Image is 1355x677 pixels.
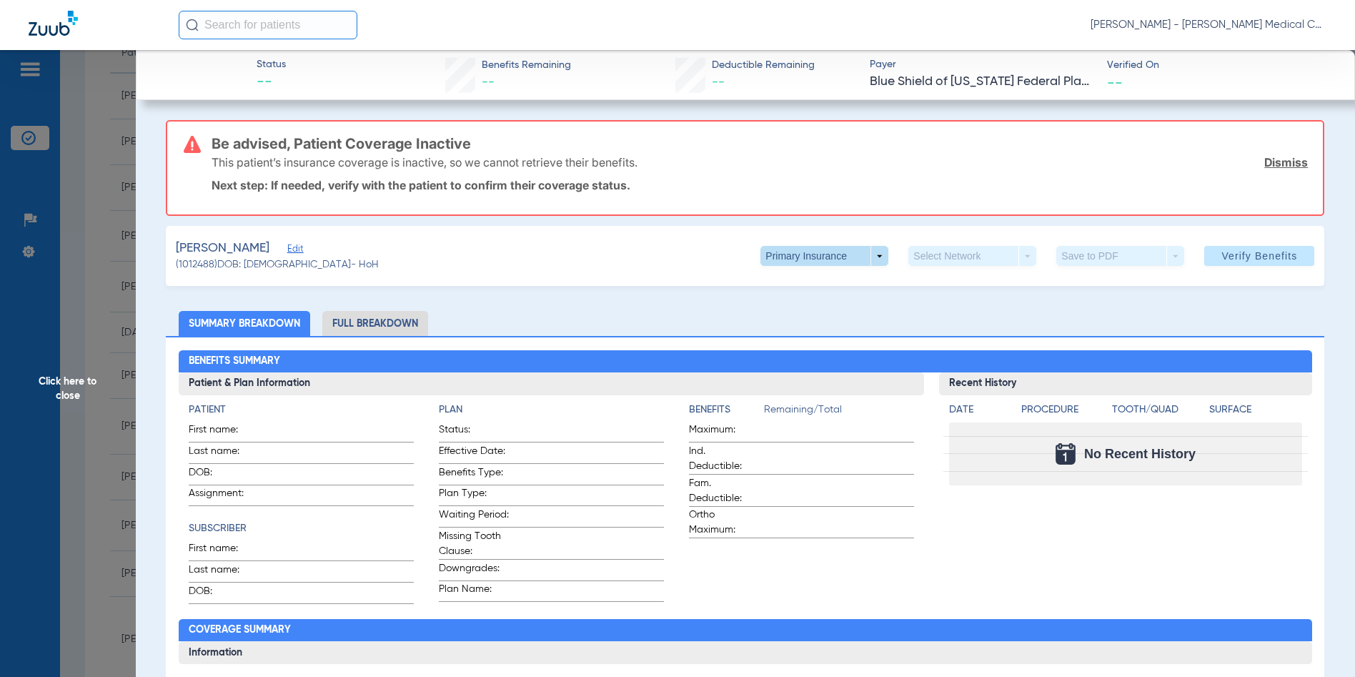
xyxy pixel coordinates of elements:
[189,486,259,505] span: Assignment:
[1107,74,1123,89] span: --
[949,402,1009,417] h4: Date
[212,155,637,169] p: This patient’s insurance coverage is inactive, so we cannot retrieve their benefits.
[689,402,764,417] h4: Benefits
[439,561,509,580] span: Downgrades:
[189,402,414,417] h4: Patient
[1209,402,1302,422] app-breakdown-title: Surface
[482,76,495,89] span: --
[482,58,571,73] span: Benefits Remaining
[176,257,379,272] span: (1012488) DOB: [DEMOGRAPHIC_DATA] - HoH
[689,508,759,538] span: Ortho Maximum:
[179,350,1312,373] h2: Benefits Summary
[212,137,1308,151] h3: Be advised, Patient Coverage Inactive
[287,244,300,257] span: Edit
[870,73,1094,91] span: Blue Shield of [US_STATE] Federal Plan - API
[1112,402,1205,422] app-breakdown-title: Tooth/Quad
[689,402,764,422] app-breakdown-title: Benefits
[439,486,509,505] span: Plan Type:
[1112,402,1205,417] h4: Tooth/Quad
[439,402,664,417] h4: Plan
[1264,155,1308,169] a: Dismiss
[189,584,259,603] span: DOB:
[1021,402,1107,422] app-breakdown-title: Procedure
[712,76,725,89] span: --
[176,239,269,257] span: [PERSON_NAME]
[322,311,428,336] li: Full Breakdown
[949,402,1009,422] app-breakdown-title: Date
[760,246,888,266] button: Primary Insurance
[189,444,259,463] span: Last name:
[439,508,509,527] span: Waiting Period:
[189,422,259,442] span: First name:
[189,521,414,536] h4: Subscriber
[439,582,509,601] span: Plan Name:
[189,563,259,582] span: Last name:
[1021,402,1107,417] h4: Procedure
[689,422,759,442] span: Maximum:
[712,58,815,73] span: Deductible Remaining
[179,311,310,336] li: Summary Breakdown
[257,73,286,93] span: --
[439,422,509,442] span: Status:
[184,136,201,153] img: error-icon
[189,541,259,560] span: First name:
[939,372,1312,395] h3: Recent History
[1056,443,1076,465] img: Calendar
[179,641,1312,664] h3: Information
[29,11,78,36] img: Zuub Logo
[1209,402,1302,417] h4: Surface
[689,444,759,474] span: Ind. Deductible:
[189,465,259,485] span: DOB:
[439,465,509,485] span: Benefits Type:
[439,529,509,559] span: Missing Tooth Clause:
[1221,250,1297,262] span: Verify Benefits
[689,476,759,506] span: Fam. Deductible:
[257,57,286,72] span: Status
[1204,246,1314,266] button: Verify Benefits
[870,57,1094,72] span: Payer
[1107,58,1331,73] span: Verified On
[1091,18,1326,32] span: [PERSON_NAME] - [PERSON_NAME] Medical Center – Dental Clinic | SEARHC
[439,444,509,463] span: Effective Date:
[179,11,357,39] input: Search for patients
[186,19,199,31] img: Search Icon
[1284,608,1355,677] iframe: Chat Widget
[764,402,914,422] span: Remaining/Total
[179,372,924,395] h3: Patient & Plan Information
[212,178,1308,192] p: Next step: If needed, verify with the patient to confirm their coverage status.
[1084,447,1196,461] span: No Recent History
[179,619,1312,642] h2: Coverage Summary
